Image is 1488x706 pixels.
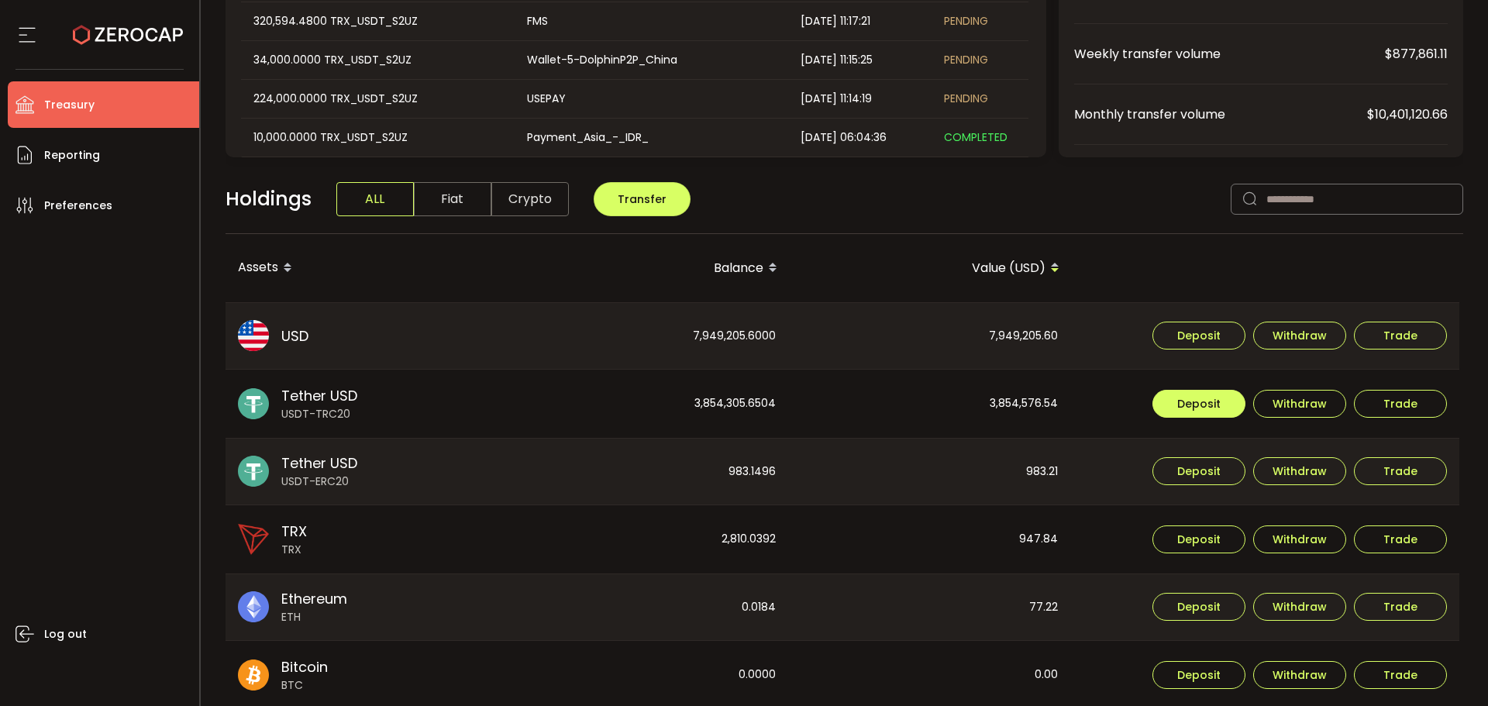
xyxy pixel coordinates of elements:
span: Tether USD [281,385,357,406]
button: Withdraw [1253,390,1346,418]
span: Withdraw [1273,534,1327,545]
div: 3,854,305.6504 [508,370,788,438]
span: Deposit [1177,670,1221,680]
div: 7,949,205.6000 [508,303,788,370]
div: 77.22 [790,574,1070,641]
span: PENDING [944,91,988,106]
span: COMPLETED [944,129,1007,145]
div: 34,000.0000 TRX_USDT_S2UZ [241,51,513,69]
div: Assets [226,255,508,281]
span: ETH [281,609,347,625]
div: Value (USD) [790,255,1072,281]
span: PENDING [944,13,988,29]
div: [DATE] 06:04:36 [788,129,932,146]
button: Withdraw [1253,661,1346,689]
span: Trade [1383,398,1417,409]
div: 2,810.0392 [508,505,788,573]
span: Weekly transfer volume [1074,44,1385,64]
span: Transfer [618,191,666,207]
div: 7,949,205.60 [790,303,1070,370]
button: Withdraw [1253,322,1346,350]
button: Deposit [1152,457,1245,485]
button: Deposit [1152,525,1245,553]
span: Reporting [44,144,100,167]
div: [DATE] 11:15:25 [788,51,932,69]
span: Tether USD [281,453,357,474]
span: Bitcoin [281,656,328,677]
div: Balance [508,255,790,281]
button: Trade [1354,390,1447,418]
span: Preferences [44,195,112,217]
div: 3,854,576.54 [790,370,1070,438]
button: Deposit [1152,661,1245,689]
span: PENDING [944,52,988,67]
button: Trade [1354,457,1447,485]
span: Crypto [491,182,569,216]
img: usdt_portfolio.svg [238,388,269,419]
span: Deposit [1177,330,1221,341]
img: trx_portfolio.png [238,524,269,555]
span: Holdings [226,184,312,214]
div: Payment_Asia_-_IDR_ [515,129,787,146]
span: Log out [44,623,87,646]
span: BTC [281,677,328,694]
div: USEPAY [515,90,787,108]
button: Deposit [1152,390,1245,418]
button: Trade [1354,593,1447,621]
div: 983.1496 [508,439,788,505]
span: $10,401,120.66 [1367,105,1448,124]
span: Deposit [1177,466,1221,477]
div: 224,000.0000 TRX_USDT_S2UZ [241,90,513,108]
span: USDT-ERC20 [281,474,357,490]
div: 983.21 [790,439,1070,505]
span: Deposit [1177,398,1221,409]
div: FMS [515,12,787,30]
span: Trade [1383,466,1417,477]
button: Withdraw [1253,593,1346,621]
span: $877,861.11 [1385,44,1448,64]
span: Fiat [414,182,491,216]
button: Withdraw [1253,457,1346,485]
button: Deposit [1152,593,1245,621]
div: [DATE] 11:14:19 [788,90,932,108]
span: Treasury [44,94,95,116]
button: Deposit [1152,322,1245,350]
button: Transfer [594,182,691,216]
button: Withdraw [1253,525,1346,553]
button: Trade [1354,322,1447,350]
span: ALL [336,182,414,216]
div: [DATE] 11:17:21 [788,12,932,30]
span: Withdraw [1273,466,1327,477]
img: btc_portfolio.svg [238,660,269,691]
span: Trade [1383,670,1417,680]
div: 320,594.4800 TRX_USDT_S2UZ [241,12,513,30]
span: Deposit [1177,534,1221,545]
div: 947.84 [790,505,1070,573]
iframe: Chat Widget [1410,632,1488,706]
div: 0.0184 [508,574,788,641]
span: Withdraw [1273,398,1327,409]
span: Ethereum [281,588,347,609]
span: Trade [1383,330,1417,341]
span: Monthly transfer volume [1074,105,1367,124]
img: usdt_portfolio.svg [238,456,269,487]
span: TRX [281,521,307,542]
button: Trade [1354,525,1447,553]
span: Withdraw [1273,670,1327,680]
span: USD [281,325,308,346]
span: Withdraw [1273,330,1327,341]
div: Wallet-5-DolphinP2P_China [515,51,787,69]
button: Trade [1354,661,1447,689]
span: Trade [1383,534,1417,545]
span: USDT-TRC20 [281,406,357,422]
span: Trade [1383,601,1417,612]
div: 10,000.0000 TRX_USDT_S2UZ [241,129,513,146]
span: Deposit [1177,601,1221,612]
img: usd_portfolio.svg [238,320,269,351]
span: Withdraw [1273,601,1327,612]
span: TRX [281,542,307,558]
img: eth_portfolio.svg [238,591,269,622]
